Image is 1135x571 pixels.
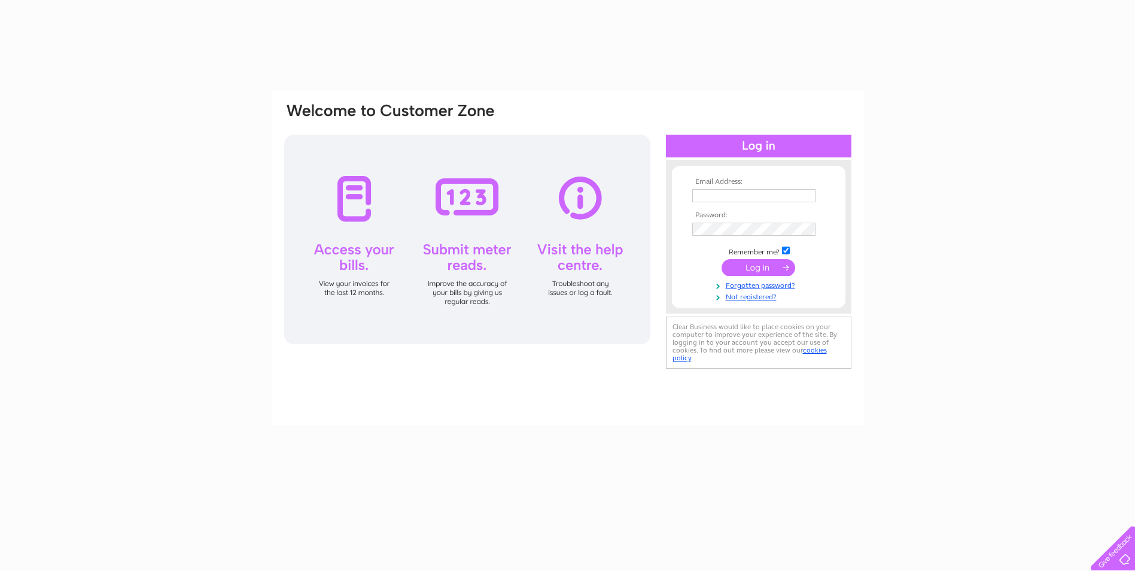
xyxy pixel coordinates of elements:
[692,279,828,290] a: Forgotten password?
[689,245,828,257] td: Remember me?
[692,290,828,302] a: Not registered?
[666,317,851,369] div: Clear Business would like to place cookies on your computer to improve your experience of the sit...
[689,211,828,220] th: Password:
[722,259,795,276] input: Submit
[689,178,828,186] th: Email Address:
[673,346,827,362] a: cookies policy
